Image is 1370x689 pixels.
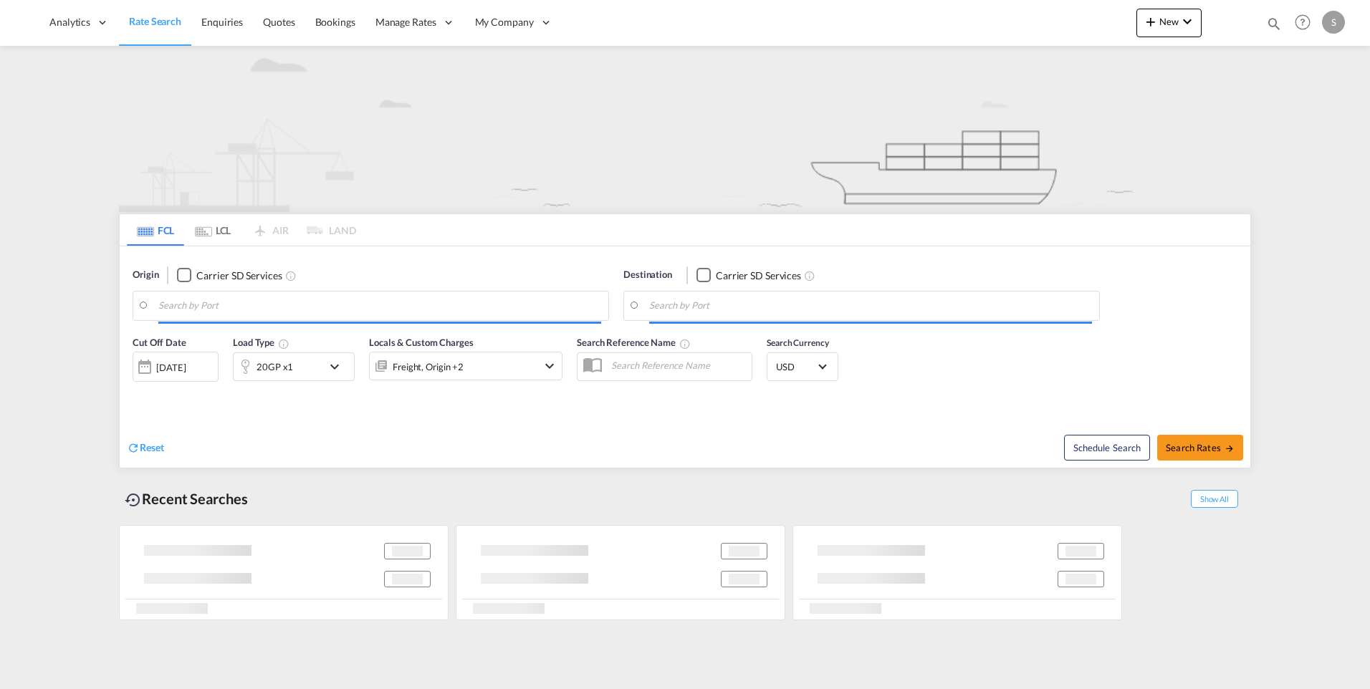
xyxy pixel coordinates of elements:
span: My Company [475,15,534,29]
input: Search by Port [649,295,1092,317]
md-select: Select Currency: $ USDUnited States Dollar [775,356,830,377]
md-icon: Unchecked: Search for CY (Container Yard) services for all selected carriers.Checked : Search for... [285,270,297,281]
button: Note: By default Schedule search will only considerorigin ports, destination ports and cut off da... [1064,435,1150,461]
span: Bookings [315,16,355,28]
span: Enquiries [201,16,243,28]
span: Show All [1191,490,1238,508]
div: Help [1290,10,1322,36]
div: S [1322,11,1345,34]
md-tab-item: FCL [127,214,184,246]
span: Analytics [49,15,90,29]
div: icon-refreshReset [127,440,164,456]
md-icon: icon-chevron-down [541,357,558,375]
span: Manage Rates [375,15,436,29]
md-icon: Your search will be saved by the below given name [679,338,691,350]
span: Search Reference Name [577,337,691,348]
span: Search Currency [767,337,829,348]
md-tab-item: LCL [184,214,241,246]
span: Reset [140,441,164,453]
input: Search by Port [158,295,601,317]
span: Help [1290,10,1315,34]
div: [DATE] [156,361,186,374]
div: Carrier SD Services [196,269,282,283]
span: Locals & Custom Charges [369,337,474,348]
div: 20GP x1 [257,357,293,377]
span: Origin [133,268,158,282]
md-icon: icon-chevron-down [1179,13,1196,30]
div: Freight Origin Destination Dock Stuffing [393,357,464,377]
input: Search Reference Name [604,355,752,376]
md-icon: icon-chevron-down [326,358,350,375]
span: USD [776,360,816,373]
span: Cut Off Date [133,337,186,348]
md-checkbox: Checkbox No Ink [177,268,282,283]
div: icon-magnify [1266,16,1282,37]
div: Recent Searches [119,483,254,515]
md-checkbox: Checkbox No Ink [696,268,801,283]
md-icon: icon-plus 400-fg [1142,13,1159,30]
span: Search Rates [1166,442,1235,453]
img: new-FCL.png [119,46,1251,212]
div: [DATE] [133,352,219,382]
md-icon: icon-refresh [127,441,140,454]
span: Rate Search [129,15,181,27]
div: Freight Origin Destination Dock Stuffingicon-chevron-down [369,352,562,380]
span: Destination [623,268,672,282]
button: Search Ratesicon-arrow-right [1157,435,1243,461]
button: icon-plus 400-fgNewicon-chevron-down [1136,9,1202,37]
md-icon: Unchecked: Search for CY (Container Yard) services for all selected carriers.Checked : Search for... [804,270,815,281]
md-icon: icon-arrow-right [1225,443,1235,453]
md-pagination-wrapper: Use the left and right arrow keys to navigate between tabs [127,214,356,246]
span: Quotes [263,16,294,28]
md-icon: Select multiple loads to view rates [278,338,289,350]
span: New [1142,16,1196,27]
md-datepicker: Select [133,380,143,400]
div: 20GP x1icon-chevron-down [233,352,355,381]
md-icon: icon-backup-restore [125,491,142,509]
span: Load Type [233,337,289,348]
div: Origin Checkbox No InkUnchecked: Search for CY (Container Yard) services for all selected carrier... [120,246,1250,468]
md-icon: icon-magnify [1266,16,1282,32]
div: Carrier SD Services [716,269,801,283]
